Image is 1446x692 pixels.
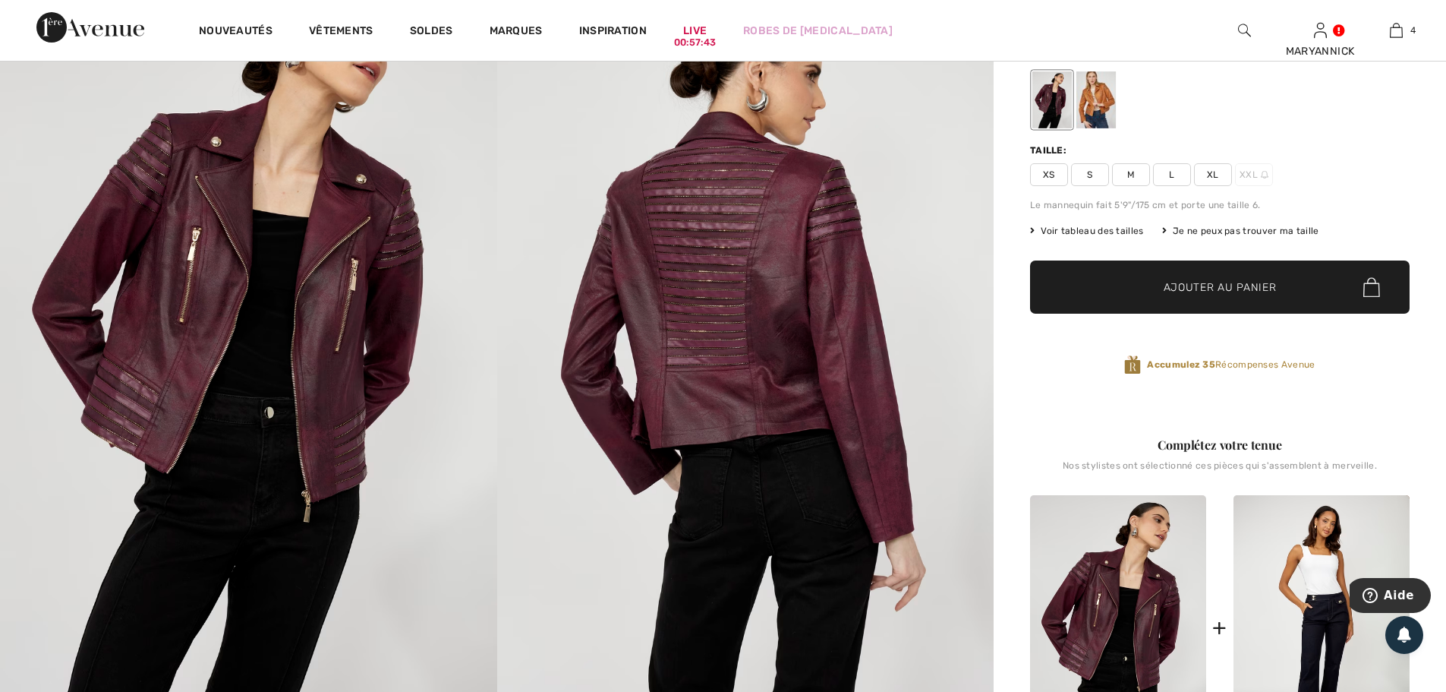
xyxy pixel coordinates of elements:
[1030,163,1068,186] span: XS
[1030,198,1410,212] div: Le mannequin fait 5'9"/175 cm et porte une taille 6.
[1030,460,1410,483] div: Nos stylistes ont sélectionné ces pièces qui s'assemblent à merveille.
[1314,23,1327,37] a: Se connecter
[1153,163,1191,186] span: L
[1124,355,1141,375] img: Récompenses Avenue
[1076,71,1116,128] div: Burnt orange
[199,24,273,40] a: Nouveautés
[683,23,707,39] a: Live00:57:43
[579,24,647,40] span: Inspiration
[1071,163,1109,186] span: S
[743,23,893,39] a: Robes de [MEDICAL_DATA]
[1194,163,1232,186] span: XL
[309,24,373,40] a: Vêtements
[490,24,543,40] a: Marques
[1410,24,1416,37] span: 4
[1390,21,1403,39] img: Mon panier
[1359,21,1433,39] a: 4
[1363,277,1380,297] img: Bag.svg
[1238,21,1251,39] img: recherche
[1030,261,1410,314] button: Ajouter au panier
[1030,224,1144,238] span: Voir tableau des tailles
[1147,359,1215,370] strong: Accumulez 35
[1314,21,1327,39] img: Mes infos
[36,12,144,43] img: 1ère Avenue
[1112,163,1150,186] span: M
[1162,224,1319,238] div: Je ne peux pas trouver ma taille
[1147,358,1315,371] span: Récompenses Avenue
[1030,436,1410,454] div: Complétez votre tenue
[1164,280,1277,295] span: Ajouter au panier
[1212,611,1227,645] div: +
[1261,171,1268,179] img: ring-m.svg
[674,36,716,50] div: 00:57:43
[1283,43,1357,59] div: MARYANNICK
[1032,71,1072,128] div: Plum
[1235,163,1273,186] span: XXL
[1030,144,1070,157] div: Taille:
[1350,578,1431,616] iframe: Ouvre un widget dans lequel vous pouvez trouver plus d’informations
[410,24,453,40] a: Soldes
